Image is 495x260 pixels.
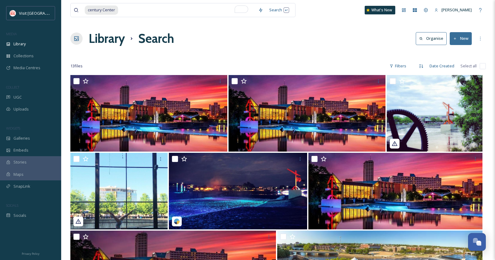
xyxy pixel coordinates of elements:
[13,65,40,71] span: Media Centres
[169,153,307,229] img: 7ffba5f5-a758-7397-e08c-1c5617e3614e.jpg
[10,10,16,16] img: vsbm-stackedMISH_CMYKlogo2017.jpg
[22,252,39,256] span: Privacy Policy
[426,60,457,72] div: Date Created
[441,7,472,13] span: [PERSON_NAME]
[85,6,118,14] span: century Center
[119,3,255,17] input: To enrich screen reader interactions, please activate Accessibility in Grammarly extension settings
[13,106,29,112] span: Uploads
[431,4,475,16] a: [PERSON_NAME]
[308,153,482,229] img: Century Center at Sunset retouched.jpg
[13,171,24,177] span: Maps
[386,60,409,72] div: Filters
[70,75,227,152] img: Century Center at Sunset retouched-Visit%20South%20Bend%20Mishawaka.jpg
[89,29,125,48] a: Library
[13,94,22,100] span: UGC
[70,153,168,229] img: abfc43b3-8c89-2e00-fb7e-38653a49e62d.jpg
[13,53,34,59] span: Collections
[460,63,477,69] span: Select all
[229,75,385,152] img: Century-Center-at-Sunset-retouched (4)-Visit%20South%20Bend%20Mishawaka.jpg
[450,32,472,45] button: New
[13,213,26,218] span: Socials
[6,126,20,130] span: WIDGETS
[6,32,17,36] span: MEDIA
[174,218,180,224] img: snapsea-logo.png
[138,29,174,48] h1: Search
[416,32,447,45] button: Organise
[6,203,18,208] span: SOCIALS
[266,4,292,16] div: Search
[468,233,486,251] button: Open Chat
[13,135,30,141] span: Galleries
[6,85,19,89] span: COLLECT
[13,147,28,153] span: Embeds
[22,250,39,257] a: Privacy Policy
[13,159,27,165] span: Stories
[13,183,30,189] span: SnapLink
[70,63,83,69] span: 13 file s
[416,32,450,45] a: Organise
[387,75,482,152] img: 02f03d8e-762f-87b0-a684-03b088f6e9ae.jpg
[13,41,26,47] span: Library
[19,10,66,16] span: Visit [GEOGRAPHIC_DATA]
[365,6,395,14] a: What's New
